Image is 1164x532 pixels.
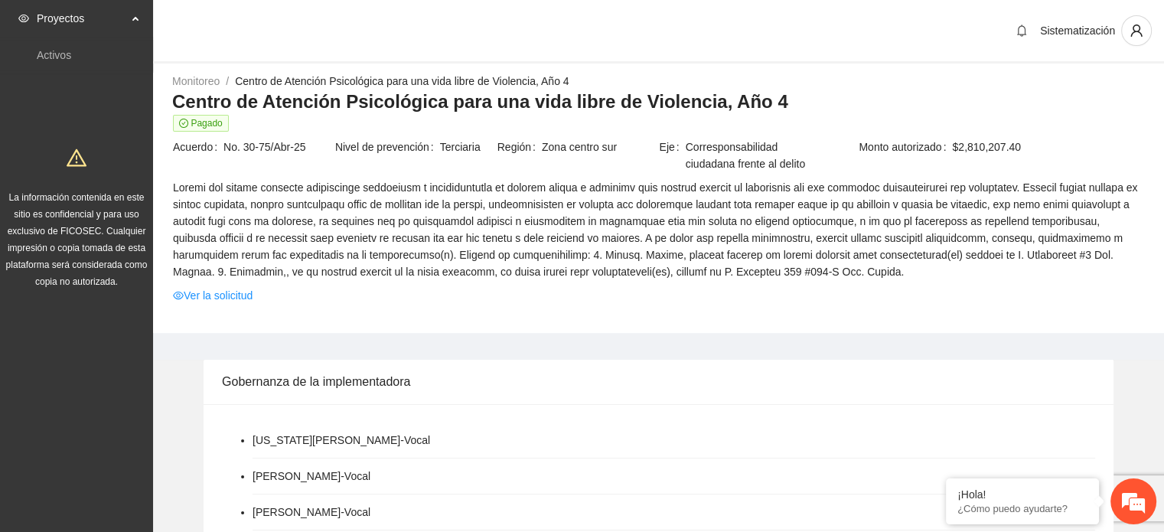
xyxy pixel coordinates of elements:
[173,287,253,304] a: eyeVer la solicitud
[253,504,370,521] li: [PERSON_NAME] - Vocal
[497,139,542,155] span: Región
[253,432,430,449] li: [US_STATE][PERSON_NAME] - Vocal
[253,468,370,485] li: [PERSON_NAME] - Vocal
[172,90,1145,114] h3: Centro de Atención Psicológica para una vida libre de Violencia, Año 4
[173,179,1144,280] span: Loremi dol sitame consecte adipiscinge seddoeiusm t incididuntutla et dolorem aliqua e adminimv q...
[659,139,685,172] span: Eje
[1009,18,1034,43] button: bell
[18,13,29,24] span: eye
[179,119,188,128] span: check-circle
[542,139,658,155] span: Zona centro sur
[686,139,820,172] span: Corresponsabilidad ciudadana frente al delito
[226,75,229,87] span: /
[859,139,952,155] span: Monto autorizado
[957,488,1087,501] div: ¡Hola!
[222,360,1095,403] div: Gobernanza de la implementadora
[1040,24,1115,37] span: Sistematización
[67,148,86,168] span: warning
[952,139,1144,155] span: $2,810,207.40
[1122,24,1151,38] span: user
[1010,24,1033,37] span: bell
[440,139,496,155] span: Terciaria
[6,192,148,287] span: La información contenida en este sitio es confidencial y para uso exclusivo de FICOSEC. Cualquier...
[172,75,220,87] a: Monitoreo
[37,49,71,61] a: Activos
[37,3,127,34] span: Proyectos
[173,290,184,301] span: eye
[173,139,223,155] span: Acuerdo
[223,139,334,155] span: No. 30-75/Abr-25
[1121,15,1152,46] button: user
[335,139,440,155] span: Nivel de prevención
[235,75,569,87] a: Centro de Atención Psicológica para una vida libre de Violencia, Año 4
[957,503,1087,514] p: ¿Cómo puedo ayudarte?
[173,115,229,132] span: Pagado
